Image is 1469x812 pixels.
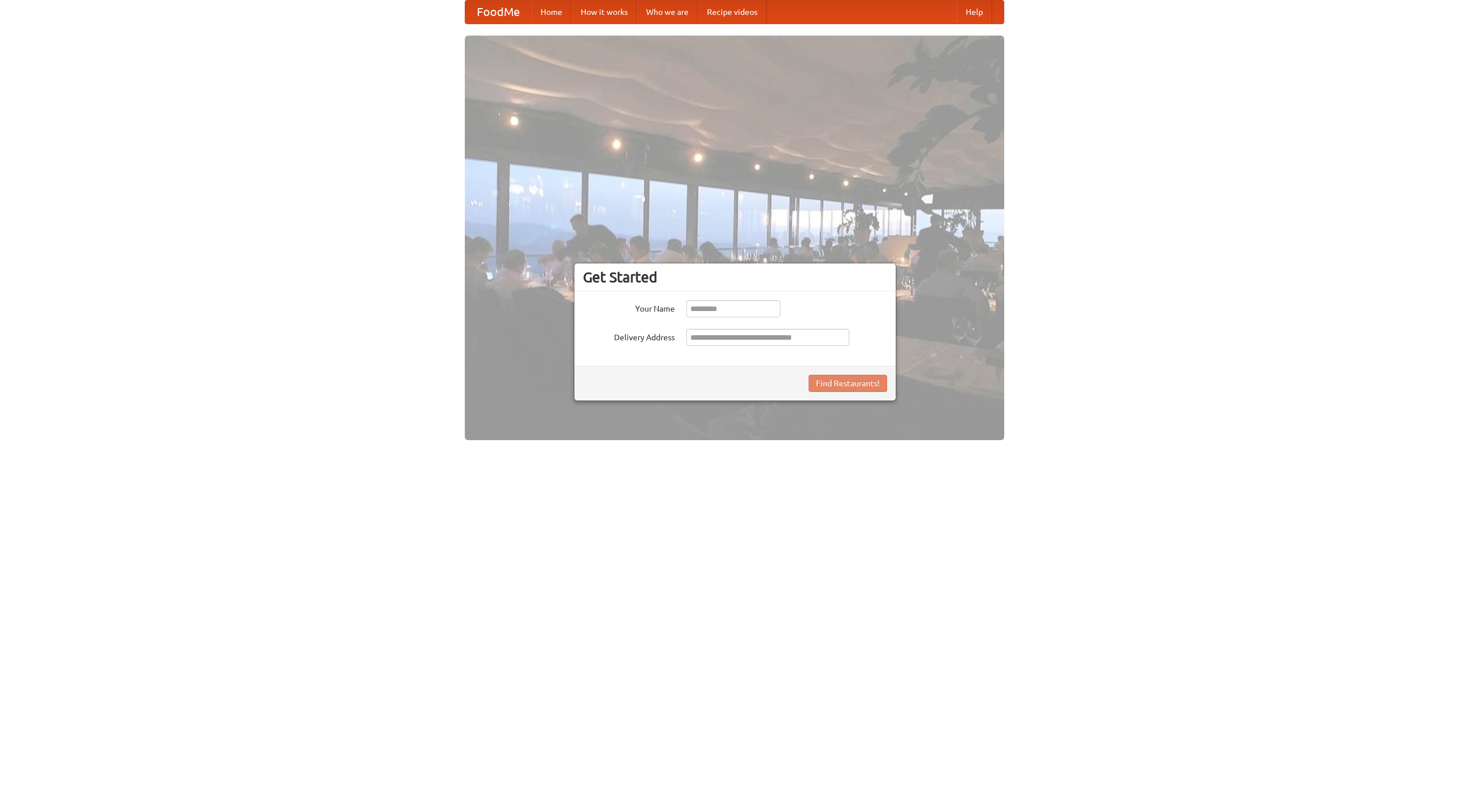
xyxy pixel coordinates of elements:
h3: Get Started [583,269,887,286]
a: Home [531,1,572,24]
a: How it works [572,1,637,24]
a: FoodMe [465,1,531,24]
label: Delivery Address [583,329,675,343]
a: Recipe videos [698,1,767,24]
button: Find Restaurants! [809,375,887,392]
label: Your Name [583,300,675,314]
a: Who we are [637,1,698,24]
a: Help [957,1,992,24]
